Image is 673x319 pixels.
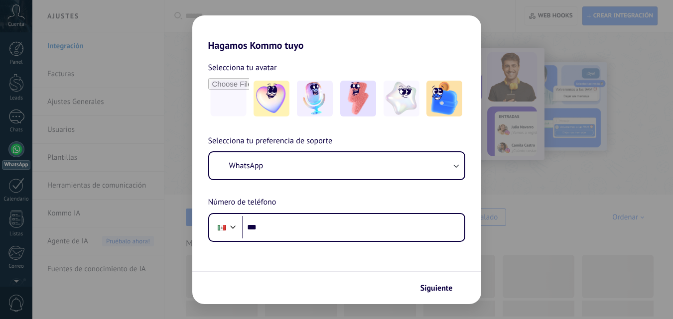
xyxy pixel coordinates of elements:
span: Número de teléfono [208,196,276,209]
div: Mexico: + 52 [212,217,231,238]
img: -5.jpeg [426,81,462,116]
h2: Hagamos Kommo tuyo [192,15,481,51]
button: WhatsApp [209,152,464,179]
span: Selecciona tu preferencia de soporte [208,135,333,148]
img: -4.jpeg [384,81,419,116]
span: Selecciona tu avatar [208,61,277,74]
span: WhatsApp [229,161,264,171]
img: -2.jpeg [297,81,333,116]
img: -3.jpeg [340,81,376,116]
button: Siguiente [416,280,466,297]
span: Siguiente [420,285,453,292]
img: -1.jpeg [254,81,289,116]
